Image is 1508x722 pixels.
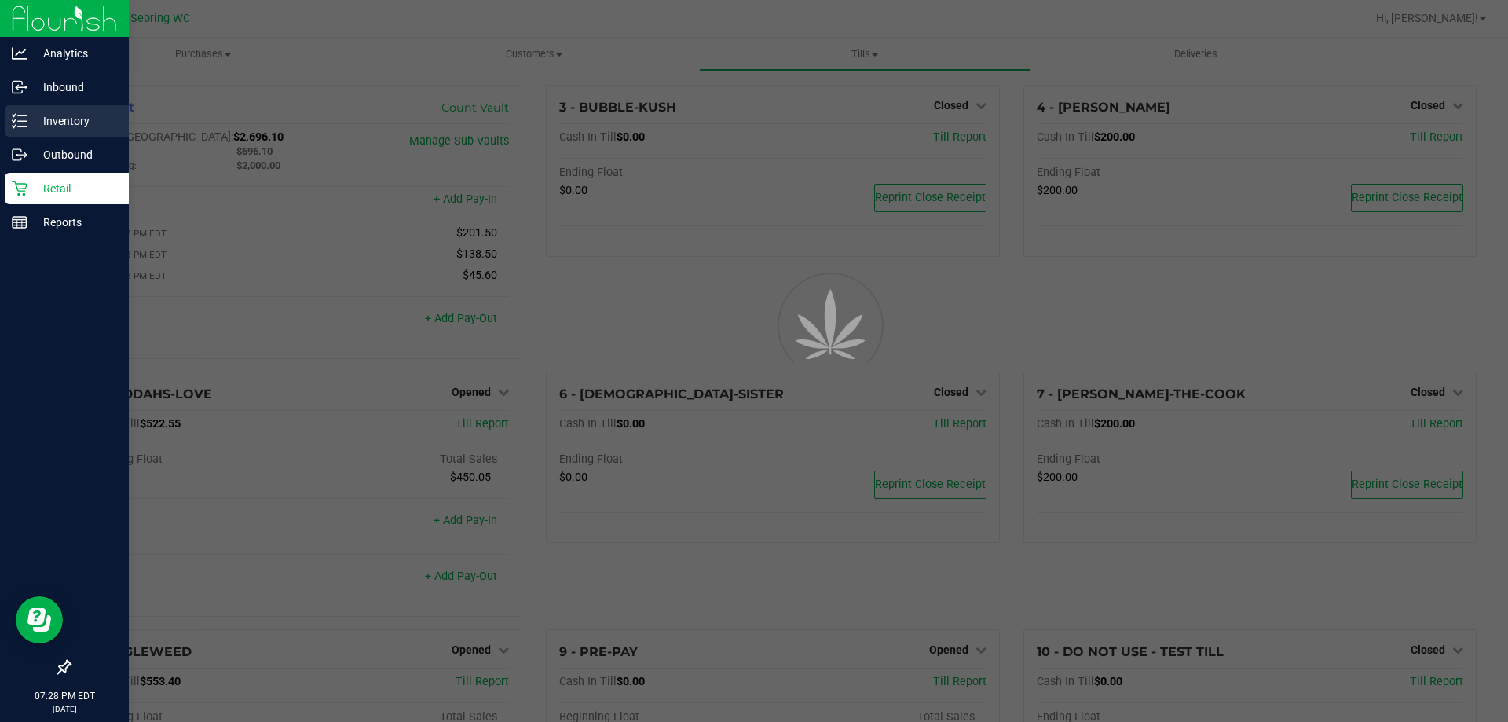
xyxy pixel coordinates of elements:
[12,147,27,163] inline-svg: Outbound
[27,112,122,130] p: Inventory
[12,181,27,196] inline-svg: Retail
[27,44,122,63] p: Analytics
[7,703,122,715] p: [DATE]
[27,213,122,232] p: Reports
[7,689,122,703] p: 07:28 PM EDT
[27,78,122,97] p: Inbound
[12,46,27,61] inline-svg: Analytics
[27,179,122,198] p: Retail
[12,79,27,95] inline-svg: Inbound
[12,113,27,129] inline-svg: Inventory
[12,214,27,230] inline-svg: Reports
[27,145,122,164] p: Outbound
[16,596,63,643] iframe: Resource center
